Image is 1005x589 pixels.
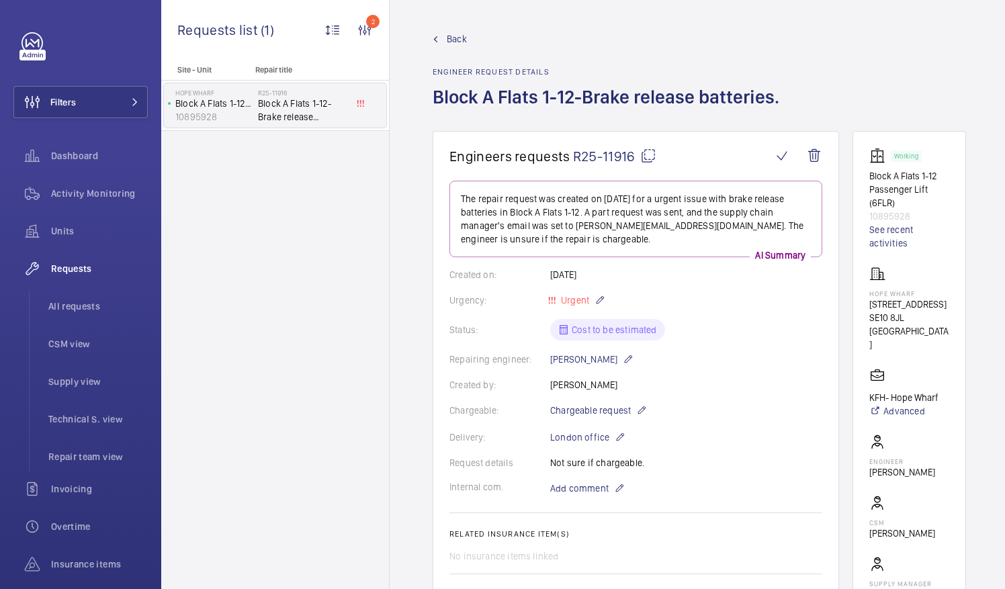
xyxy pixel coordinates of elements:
p: Working [894,154,918,158]
span: Units [51,224,148,238]
p: Hope Wharf [869,289,949,298]
h2: Engineer request details [433,67,787,77]
h1: Block A Flats 1-12-Brake release batteries. [433,85,787,131]
p: AI Summary [750,248,811,262]
p: Supply manager [869,580,949,588]
span: Dashboard [51,149,148,163]
span: Technical S. view [48,412,148,426]
p: 10895928 [175,110,253,124]
p: SE10 8JL [GEOGRAPHIC_DATA] [869,311,949,351]
p: London office [550,429,625,445]
p: 10895928 [869,210,949,223]
span: Overtime [51,520,148,533]
h2: Related insurance item(s) [449,529,822,539]
p: [STREET_ADDRESS] [869,298,949,311]
p: Block A Flats 1-12 Passenger Lift (6FLR) [869,169,949,210]
span: Activity Monitoring [51,187,148,200]
p: Block A Flats 1-12 Passenger Lift (6FLR) [175,97,253,110]
span: Invoicing [51,482,148,496]
span: Repair team view [48,450,148,463]
span: Back [447,32,467,46]
p: [PERSON_NAME] [869,527,935,540]
span: Block A Flats 1-12-Brake release batteries. [258,97,347,124]
span: Chargeable request [550,404,631,417]
p: Engineer [869,457,935,465]
a: Advanced [869,404,938,418]
p: The repair request was created on [DATE] for a urgent issue with brake release batteries in Block... [461,192,811,246]
span: Insurance items [51,557,148,571]
span: R25-11916 [573,148,656,165]
span: Supply view [48,375,148,388]
p: KFH- Hope Wharf [869,391,938,404]
span: All requests [48,300,148,313]
img: elevator.svg [869,148,891,164]
a: See recent activities [869,223,949,250]
p: [PERSON_NAME] [550,351,633,367]
p: Repair title [255,65,344,75]
span: Add comment [550,482,609,495]
span: Engineers requests [449,148,570,165]
button: Filters [13,86,148,118]
p: CSM [869,518,935,527]
span: Requests [51,262,148,275]
p: Site - Unit [161,65,250,75]
span: CSM view [48,337,148,351]
p: [PERSON_NAME] [869,465,935,479]
h2: R25-11916 [258,89,347,97]
span: Urgent [558,295,589,306]
span: Requests list [177,21,261,38]
p: Hope Wharf [175,89,253,97]
span: Filters [50,95,76,109]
